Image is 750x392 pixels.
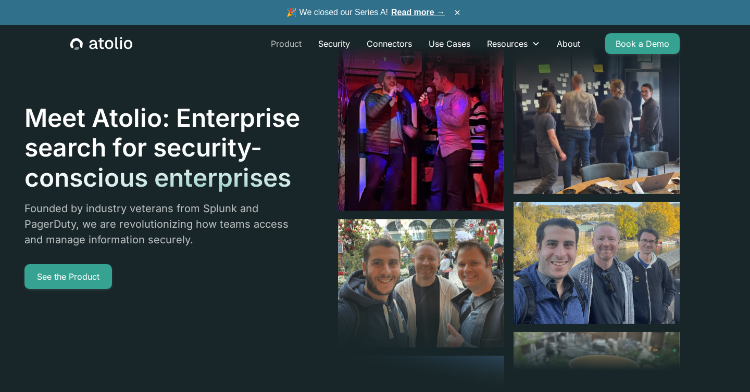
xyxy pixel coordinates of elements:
[420,33,479,54] a: Use Cases
[479,33,548,54] div: Resources
[605,33,680,54] a: Book a Demo
[262,33,310,54] a: Product
[451,7,464,18] button: ×
[310,33,358,54] a: Security
[358,33,420,54] a: Connectors
[487,37,528,50] div: Resources
[514,202,680,324] img: image
[286,6,445,19] span: 🎉 We closed our Series A!
[514,17,680,193] img: image
[698,342,750,392] iframe: Chat Widget
[24,264,112,289] a: See the Product
[70,37,132,50] a: home
[24,103,302,193] h1: Meet Atolio: Enterprise search for security-conscious enterprises
[24,201,302,247] p: Founded by industry veterans from Splunk and PagerDuty, we are revolutionizing how teams access a...
[338,219,504,348] img: image
[548,33,589,54] a: About
[391,8,445,17] a: Read more →
[338,34,504,211] img: image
